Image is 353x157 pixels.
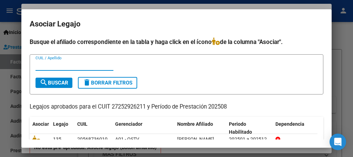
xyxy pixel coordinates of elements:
span: CUIL [77,121,88,127]
span: Asociar [32,121,49,127]
p: Legajos aprobados para el CUIT 27252926211 y Período de Prestación 202508 [30,103,323,111]
datatable-header-cell: Periodo Habilitado [226,117,273,139]
span: SPINA GUILLERMO FABRICIO [177,136,214,142]
span: Gerenciador [115,121,142,127]
datatable-header-cell: Dependencia [273,117,324,139]
mat-icon: delete [83,78,91,87]
span: A01 - OSTV [115,136,139,142]
div: 202501 a 202512 [229,135,270,143]
span: Legajo [53,121,68,127]
span: Borrar Filtros [83,80,132,86]
datatable-header-cell: Gerenciador [112,117,174,139]
span: Dependencia [275,121,304,127]
h4: Busque el afiliado correspondiente en la tabla y haga click en el ícono de la columna "Asociar". [30,37,323,46]
datatable-header-cell: CUIL [74,117,112,139]
span: Buscar [40,80,68,86]
datatable-header-cell: Nombre Afiliado [174,117,226,139]
button: Buscar [36,78,72,88]
mat-icon: search [40,78,48,87]
span: 135 [53,136,61,142]
datatable-header-cell: Legajo [50,117,74,139]
datatable-header-cell: Asociar [30,117,50,139]
div: Open Intercom Messenger [330,134,346,150]
div: 20568736010 [77,135,108,143]
button: Borrar Filtros [78,77,137,89]
h2: Asociar Legajo [30,18,323,31]
span: Nombre Afiliado [177,121,213,127]
span: Periodo Habilitado [229,121,252,135]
